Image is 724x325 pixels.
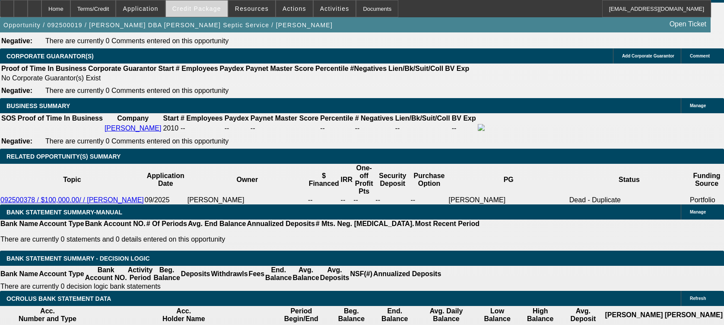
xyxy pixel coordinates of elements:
[320,266,350,282] th: Avg. Deposits
[172,5,221,12] span: Credit Package
[320,5,349,12] span: Activities
[1,114,16,123] th: SOS
[410,164,448,196] th: Purchase Option
[283,5,306,12] span: Actions
[690,103,706,108] span: Manage
[265,266,292,282] th: End. Balance
[6,153,121,160] span: RELATED OPPORTUNITY(S) SUMMARY
[187,164,308,196] th: Owner
[163,115,178,122] b: Start
[127,266,153,282] th: Activity Period
[224,124,249,133] td: --
[562,307,603,323] th: Avg. Deposit
[445,65,469,72] b: BV Exp
[6,255,150,262] span: Bank Statement Summary - Decision Logic
[3,22,333,29] span: Opportunity / 092500019 / [PERSON_NAME] DBA [PERSON_NAME] Septic Service / [PERSON_NAME]
[246,220,315,228] th: Annualized Deposits
[251,115,318,122] b: Paynet Master Score
[220,65,244,72] b: Paydex
[162,124,179,133] td: 2010
[374,307,416,323] th: End. Balance
[85,220,146,228] th: Bank Account NO.
[314,0,356,17] button: Activities
[246,65,314,72] b: Paynet Master Score
[569,196,689,204] td: Dead - Duplicate
[1,37,32,45] b: Negative:
[604,307,663,323] th: [PERSON_NAME]
[476,307,518,323] th: Low Balance
[187,196,308,204] td: [PERSON_NAME]
[45,137,229,145] span: There are currently 0 Comments entered on this opportunity
[88,65,156,72] b: Corporate Guarantor
[355,115,394,122] b: # Negatives
[225,115,249,122] b: Paydex
[6,209,122,216] span: BANK STATEMENT SUMMARY-MANUAL
[153,266,180,282] th: Beg. Balance
[388,65,443,72] b: Lien/Bk/Suit/Coll
[355,124,394,132] div: --
[95,307,272,323] th: Acc. Holder Name
[181,266,211,282] th: Deposits
[330,307,372,323] th: Beg. Balance
[6,102,70,109] span: BUSINESS SUMMARY
[349,266,373,282] th: NSF(#)
[248,266,265,282] th: Fees
[410,196,448,204] td: --
[690,296,706,301] span: Refresh
[117,115,149,122] b: Company
[123,5,158,12] span: Application
[0,236,479,243] p: There are currently 0 statements and 0 details entered on this opportunity
[1,87,32,94] b: Negative:
[144,164,187,196] th: Application Date
[569,164,689,196] th: Status
[452,115,476,122] b: BV Exp
[478,124,485,131] img: facebook-icon.png
[166,0,228,17] button: Credit Package
[38,220,85,228] th: Account Type
[350,65,387,72] b: #Negatives
[210,266,248,282] th: Withdrawls
[375,196,410,204] td: --
[320,124,353,132] div: --
[622,54,674,58] span: Add Corporate Guarantor
[146,220,187,228] th: # Of Periods
[273,307,330,323] th: Period Begin/End
[1,64,87,73] th: Proof of Time In Business
[0,196,144,204] a: 092500378 / $100,000.00/ / [PERSON_NAME]
[340,196,353,204] td: --
[158,65,174,72] b: Start
[451,124,476,133] td: --
[308,164,340,196] th: $ Financed
[395,115,450,122] b: Lien/Bk/Suit/Coll
[373,266,441,282] th: Annualized Deposits
[276,0,313,17] button: Actions
[38,266,85,282] th: Account Type
[85,266,127,282] th: Bank Account NO.
[105,124,162,132] a: [PERSON_NAME]
[1,74,473,83] td: No Corporate Guarantor(s) Exist
[395,124,451,133] td: --
[315,65,348,72] b: Percentile
[519,307,562,323] th: High Balance
[375,164,410,196] th: Security Deposit
[415,220,480,228] th: Most Recent Period
[116,0,165,17] button: Application
[690,210,706,214] span: Manage
[320,115,353,122] b: Percentile
[229,0,275,17] button: Resources
[17,114,103,123] th: Proof of Time In Business
[45,37,229,45] span: There are currently 0 Comments entered on this opportunity
[181,115,223,122] b: # Employees
[664,307,723,323] th: [PERSON_NAME]
[690,54,710,58] span: Comment
[1,137,32,145] b: Negative:
[448,164,569,196] th: PG
[340,164,353,196] th: IRR
[176,65,218,72] b: # Employees
[666,17,710,32] a: Open Ticket
[235,5,269,12] span: Resources
[6,53,94,60] span: CORPORATE GUARANTOR(S)
[1,307,94,323] th: Acc. Number and Type
[353,196,375,204] td: --
[181,124,185,132] span: --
